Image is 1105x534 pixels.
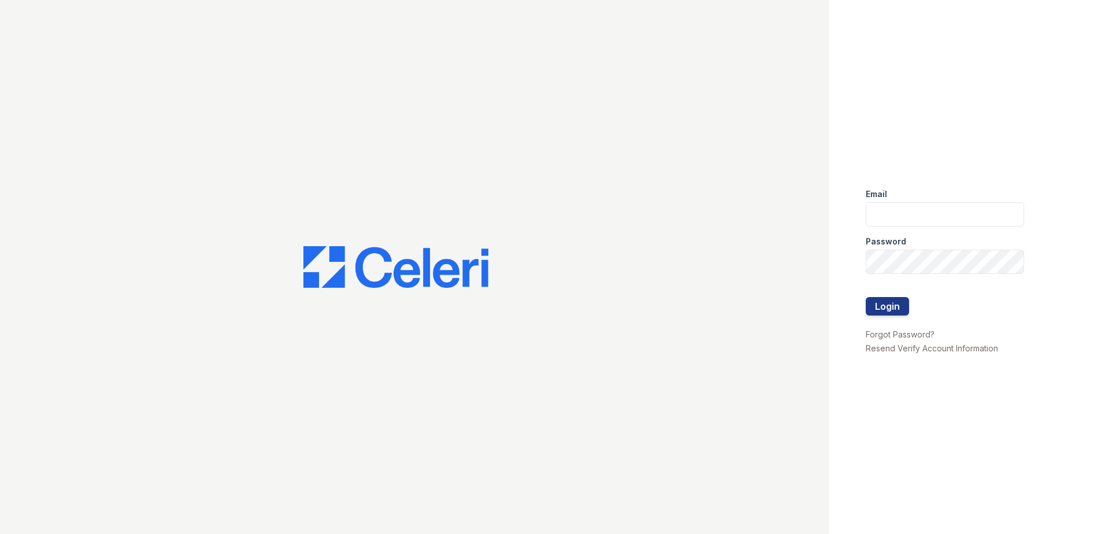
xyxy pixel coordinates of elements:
[303,246,488,288] img: CE_Logo_Blue-a8612792a0a2168367f1c8372b55b34899dd931a85d93a1a3d3e32e68fde9ad4.png
[866,188,887,200] label: Email
[866,297,909,316] button: Login
[866,343,998,353] a: Resend Verify Account Information
[866,236,906,247] label: Password
[866,329,935,339] a: Forgot Password?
